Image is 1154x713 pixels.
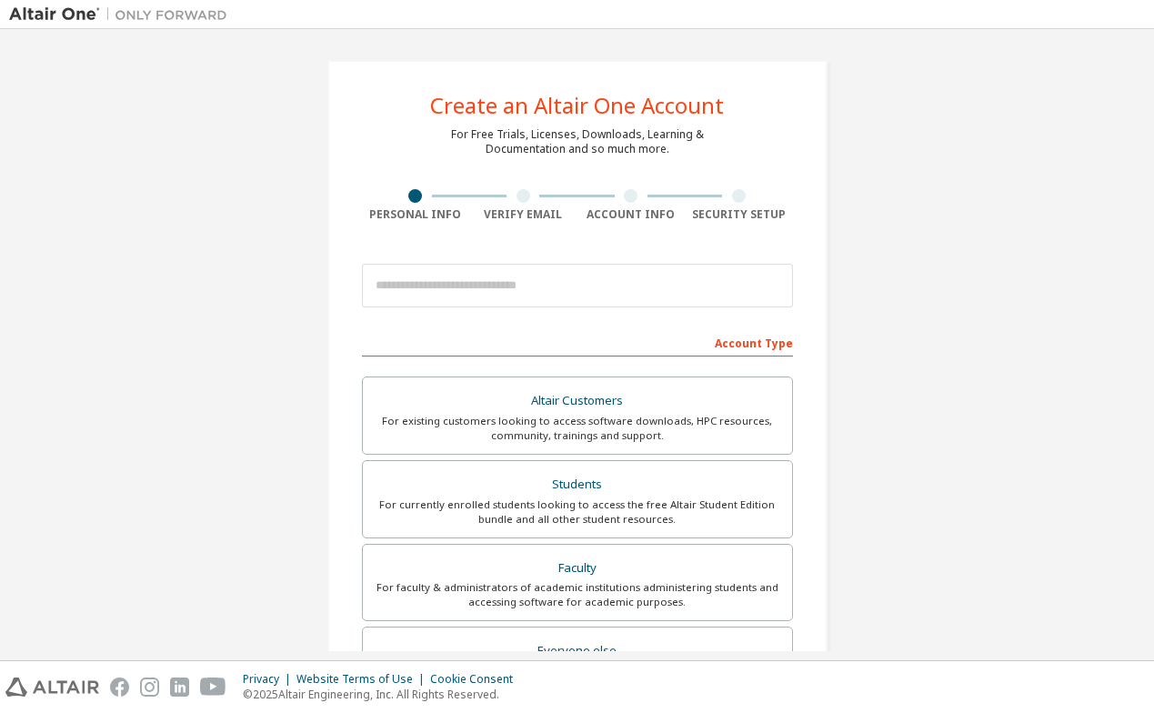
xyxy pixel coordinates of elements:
[374,472,781,497] div: Students
[362,207,470,222] div: Personal Info
[685,207,793,222] div: Security Setup
[9,5,236,24] img: Altair One
[374,580,781,609] div: For faculty & administrators of academic institutions administering students and accessing softwa...
[362,327,793,356] div: Account Type
[374,414,781,443] div: For existing customers looking to access software downloads, HPC resources, community, trainings ...
[243,687,524,702] p: © 2025 Altair Engineering, Inc. All Rights Reserved.
[296,672,430,687] div: Website Terms of Use
[374,388,781,414] div: Altair Customers
[243,672,296,687] div: Privacy
[5,678,99,697] img: altair_logo.svg
[140,678,159,697] img: instagram.svg
[110,678,129,697] img: facebook.svg
[200,678,226,697] img: youtube.svg
[430,672,524,687] div: Cookie Consent
[469,207,577,222] div: Verify Email
[374,638,781,664] div: Everyone else
[374,497,781,527] div: For currently enrolled students looking to access the free Altair Student Edition bundle and all ...
[577,207,686,222] div: Account Info
[451,127,704,156] div: For Free Trials, Licenses, Downloads, Learning & Documentation and so much more.
[430,95,724,116] div: Create an Altair One Account
[374,556,781,581] div: Faculty
[170,678,189,697] img: linkedin.svg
